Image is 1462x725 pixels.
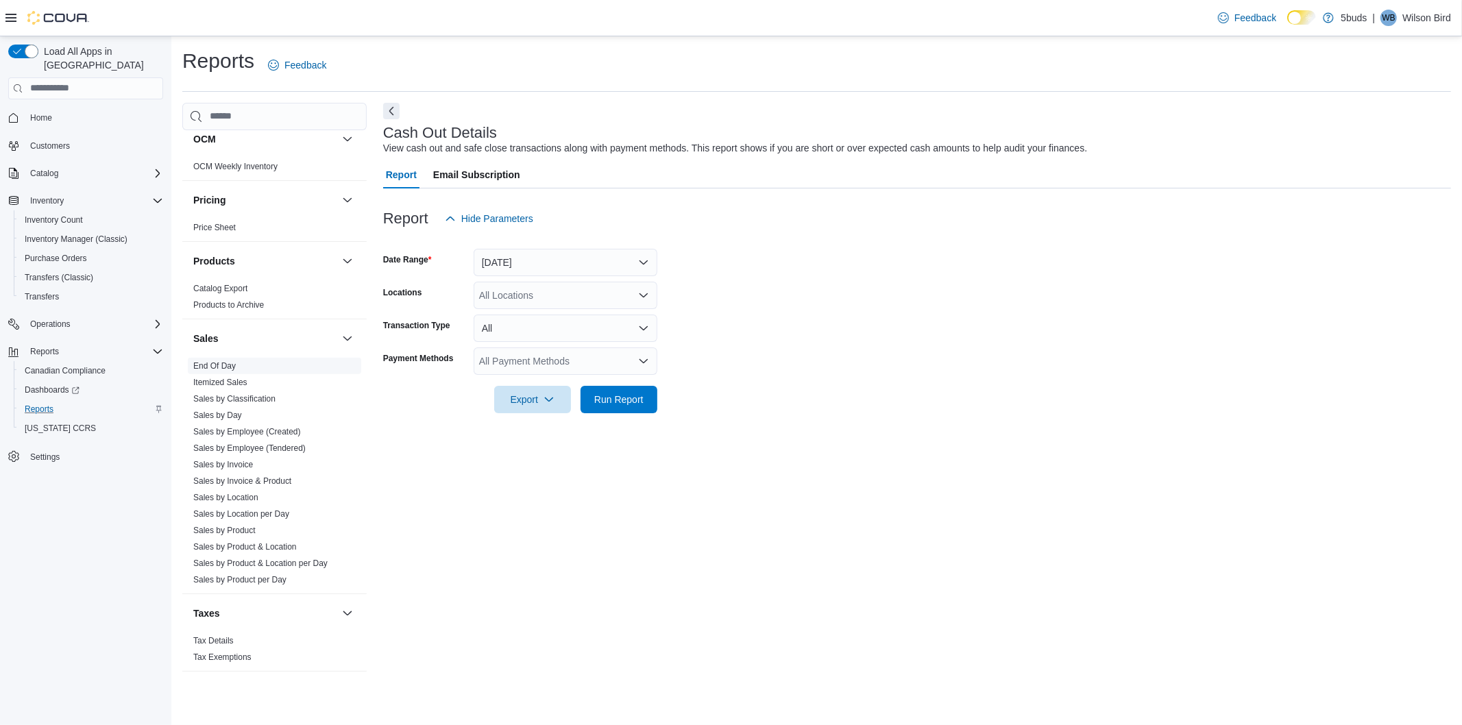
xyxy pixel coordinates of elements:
[19,362,163,379] span: Canadian Compliance
[19,420,101,437] a: [US_STATE] CCRS
[193,427,301,437] a: Sales by Employee (Created)
[14,287,169,306] button: Transfers
[193,652,252,662] a: Tax Exemptions
[193,361,236,371] a: End Of Day
[3,446,169,466] button: Settings
[193,606,337,620] button: Taxes
[193,460,253,469] a: Sales by Invoice
[182,632,367,671] div: Taxes
[30,140,70,151] span: Customers
[193,132,337,146] button: OCM
[25,365,106,376] span: Canadian Compliance
[339,605,356,622] button: Taxes
[19,269,163,286] span: Transfers (Classic)
[25,193,163,209] span: Inventory
[433,161,520,188] span: Email Subscription
[19,362,111,379] a: Canadian Compliance
[502,386,563,413] span: Export
[193,284,247,293] a: Catalog Export
[14,249,169,268] button: Purchase Orders
[439,205,539,232] button: Hide Parameters
[193,493,258,502] a: Sales by Location
[193,410,242,420] a: Sales by Day
[1287,10,1316,25] input: Dark Mode
[193,426,301,437] span: Sales by Employee (Created)
[461,212,533,225] span: Hide Parameters
[1213,4,1282,32] a: Feedback
[30,319,71,330] span: Operations
[14,380,169,400] a: Dashboards
[339,253,356,269] button: Products
[339,131,356,147] button: OCM
[383,254,432,265] label: Date Range
[339,330,356,347] button: Sales
[1373,10,1376,26] p: |
[25,449,65,465] a: Settings
[14,419,169,438] button: [US_STATE] CCRS
[14,230,169,249] button: Inventory Manager (Classic)
[25,316,163,332] span: Operations
[38,45,163,72] span: Load All Apps in [GEOGRAPHIC_DATA]
[25,404,53,415] span: Reports
[182,358,367,593] div: Sales
[594,393,644,406] span: Run Report
[30,452,60,463] span: Settings
[383,353,454,364] label: Payment Methods
[19,401,163,417] span: Reports
[3,315,169,334] button: Operations
[638,356,649,367] button: Open list of options
[193,636,234,646] a: Tax Details
[193,635,234,646] span: Tax Details
[193,332,337,345] button: Sales
[3,164,169,183] button: Catalog
[1234,11,1276,25] span: Feedback
[19,212,88,228] a: Inventory Count
[193,541,297,552] span: Sales by Product & Location
[193,193,226,207] h3: Pricing
[19,288,163,305] span: Transfers
[193,254,235,268] h3: Products
[193,459,253,470] span: Sales by Invoice
[25,214,83,225] span: Inventory Count
[1382,10,1396,26] span: WB
[638,290,649,301] button: Open list of options
[193,476,291,486] a: Sales by Invoice & Product
[284,58,326,72] span: Feedback
[1380,10,1397,26] div: Wilson Bird
[3,136,169,156] button: Customers
[25,253,87,264] span: Purchase Orders
[30,168,58,179] span: Catalog
[193,222,236,233] span: Price Sheet
[193,162,278,171] a: OCM Weekly Inventory
[182,280,367,319] div: Products
[193,254,337,268] button: Products
[19,250,163,267] span: Purchase Orders
[30,195,64,206] span: Inventory
[193,443,306,453] a: Sales by Employee (Tendered)
[3,108,169,127] button: Home
[19,382,85,398] a: Dashboards
[193,332,219,345] h3: Sales
[25,384,80,395] span: Dashboards
[19,288,64,305] a: Transfers
[27,11,89,25] img: Cova
[193,558,328,569] span: Sales by Product & Location per Day
[193,492,258,503] span: Sales by Location
[30,346,59,357] span: Reports
[14,210,169,230] button: Inventory Count
[25,423,96,434] span: [US_STATE] CCRS
[386,161,417,188] span: Report
[193,161,278,172] span: OCM Weekly Inventory
[14,361,169,380] button: Canadian Compliance
[193,606,220,620] h3: Taxes
[193,299,264,310] span: Products to Archive
[193,542,297,552] a: Sales by Product & Location
[14,400,169,419] button: Reports
[19,382,163,398] span: Dashboards
[193,476,291,487] span: Sales by Invoice & Product
[182,47,254,75] h1: Reports
[25,165,64,182] button: Catalog
[383,141,1088,156] div: View cash out and safe close transactions along with payment methods. This report shows if you ar...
